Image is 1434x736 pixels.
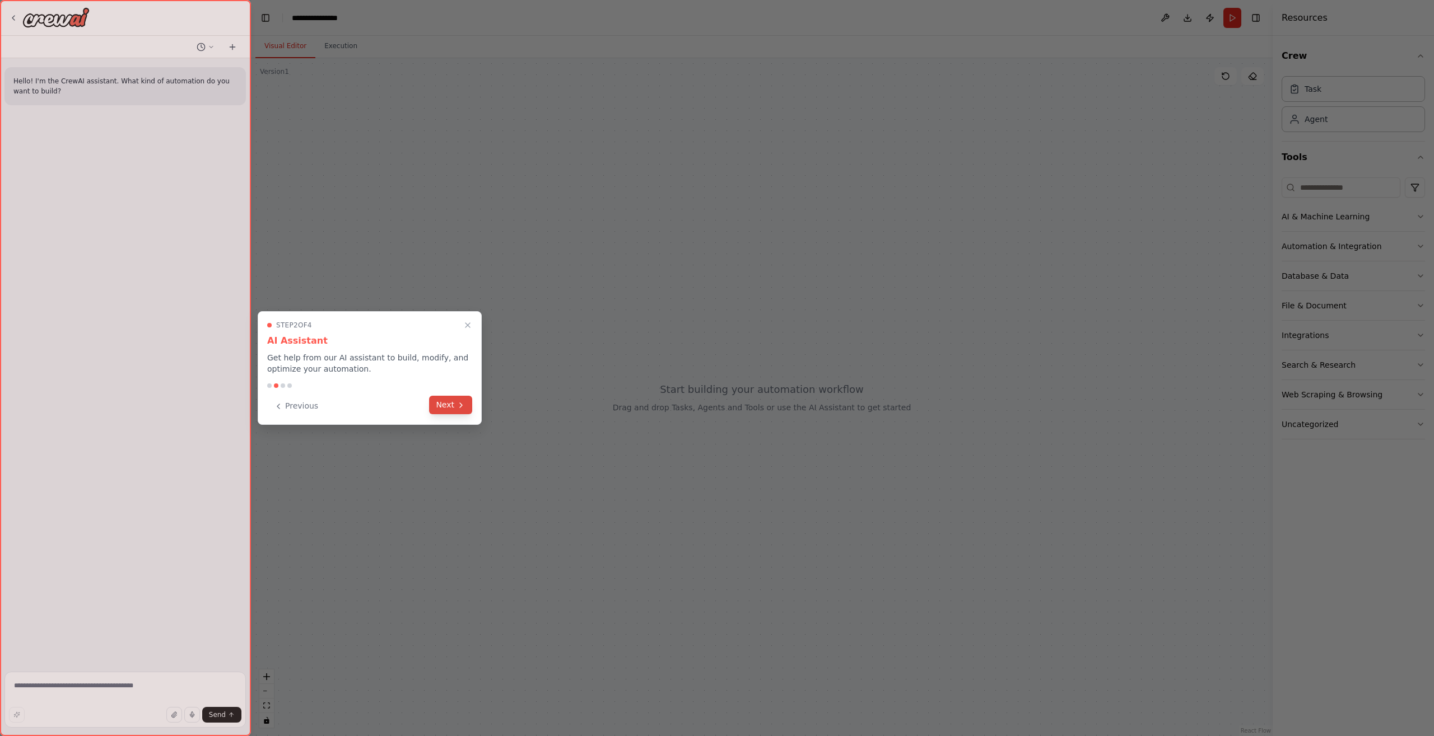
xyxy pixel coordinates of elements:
[267,352,472,374] p: Get help from our AI assistant to build, modify, and optimize your automation.
[276,321,312,330] span: Step 2 of 4
[461,318,474,332] button: Close walkthrough
[267,334,472,348] h3: AI Assistant
[267,397,325,415] button: Previous
[258,10,273,26] button: Hide left sidebar
[429,396,472,414] button: Next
